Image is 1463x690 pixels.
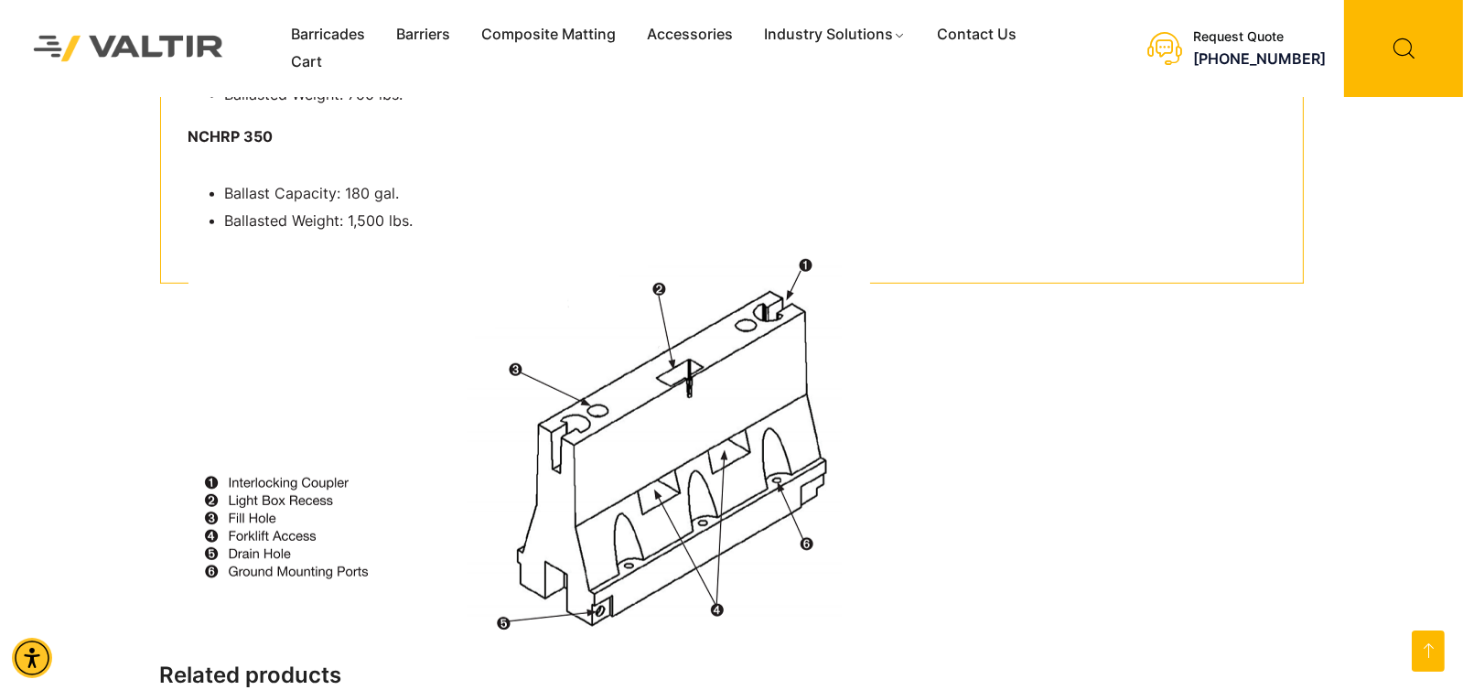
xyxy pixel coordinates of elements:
[14,16,243,81] img: Valtir Rentals
[1193,49,1326,68] a: call (888) 496-3625
[160,663,1304,689] h2: Related products
[921,21,1032,49] a: Contact Us
[466,21,631,49] a: Composite Matting
[748,21,921,49] a: Industry Solutions
[225,208,1275,235] li: Ballasted Weight: 1,500 lbs.
[188,127,274,146] strong: NCHRP 350
[275,49,338,76] a: Cart
[631,21,748,49] a: Accessories
[188,250,870,648] img: NCHRP 350
[1193,29,1326,45] div: Request Quote
[12,638,52,678] div: Accessibility Menu
[381,21,466,49] a: Barriers
[275,21,381,49] a: Barricades
[225,180,1275,208] li: Ballast Capacity: 180 gal.
[1412,631,1445,672] a: Open this option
